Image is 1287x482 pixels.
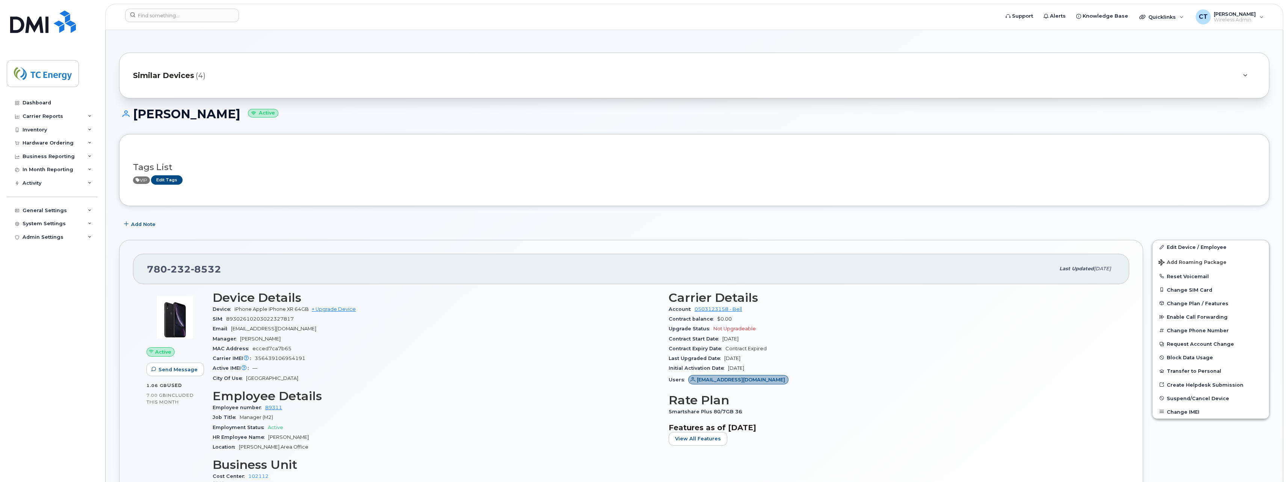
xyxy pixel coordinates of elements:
[133,163,1255,172] h3: Tags List
[213,425,268,430] span: Employment Status
[268,425,283,430] span: Active
[669,365,728,371] span: Initial Activation Date
[669,346,725,351] span: Contract Expiry Date
[240,336,281,342] span: [PERSON_NAME]
[268,434,309,440] span: [PERSON_NAME]
[151,175,183,185] a: Edit Tags
[669,409,746,414] span: Smartshare Plus 80/7GB 36
[1153,351,1269,364] button: Block Data Usage
[231,326,316,331] span: [EMAIL_ADDRESS][DOMAIN_NAME]
[688,377,789,383] a: [EMAIL_ADDRESS][DOMAIN_NAME]
[252,365,257,371] span: —
[669,393,1116,407] h3: Rate Plan
[669,355,724,361] span: Last Upgraded Date
[1153,297,1269,310] button: Change Plan / Features
[119,107,1269,120] h1: [PERSON_NAME]
[713,326,756,331] span: Not Upgradeable
[1153,270,1269,283] button: Reset Voicemail
[191,264,221,275] span: 8532
[669,306,695,312] span: Account
[196,70,205,81] span: (4)
[226,316,294,322] span: 89302610203022327817
[1254,449,1281,476] iframe: Messenger Launcher
[246,375,298,381] span: [GEOGRAPHIC_DATA]
[147,264,221,275] span: 780
[213,375,246,381] span: City Of Use
[213,336,240,342] span: Manager
[1153,405,1269,419] button: Change IMEI
[213,473,248,479] span: Cost Center
[1167,314,1228,320] span: Enable Call Forwarding
[669,377,688,383] span: Users
[1153,310,1269,324] button: Enable Call Forwarding
[669,432,727,446] button: View All Features
[1153,364,1269,378] button: Transfer to Personal
[1167,300,1228,306] span: Change Plan / Features
[255,355,305,361] span: 356439106954191
[1059,266,1094,271] span: Last updated
[1153,254,1269,270] button: Add Roaming Package
[1167,395,1229,401] span: Suspend/Cancel Device
[1153,337,1269,351] button: Request Account Change
[724,355,740,361] span: [DATE]
[167,383,182,388] span: used
[697,376,785,383] span: [EMAIL_ADDRESS][DOMAIN_NAME]
[1153,324,1269,337] button: Change Phone Number
[213,365,252,371] span: Active IMEI
[119,217,162,231] button: Add Note
[159,366,198,373] span: Send Message
[312,306,356,312] a: + Upgrade Device
[240,414,273,420] span: Manager (M2)
[1094,266,1111,271] span: [DATE]
[248,473,269,479] a: 102112
[213,355,255,361] span: Carrier IMEI
[213,458,660,471] h3: Business Unit
[213,389,660,403] h3: Employee Details
[728,365,744,371] span: [DATE]
[213,326,231,331] span: Email
[1159,259,1227,267] span: Add Roaming Package
[669,316,717,322] span: Contract balance
[153,295,198,340] img: image20231002-3703462-1qb80zy.jpeg
[265,405,282,410] a: 89311
[167,264,191,275] span: 232
[725,346,767,351] span: Contract Expired
[1153,392,1269,405] button: Suspend/Cancel Device
[717,316,732,322] span: $0.00
[213,414,240,420] span: Job Title
[1153,378,1269,392] a: Create Helpdesk Submission
[213,316,226,322] span: SIM
[248,109,278,117] small: Active
[213,291,660,304] h3: Device Details
[213,434,268,440] span: HR Employee Name
[1153,283,1269,297] button: Change SIM Card
[252,346,292,351] span: ecced7ca7b65
[695,306,742,312] a: 0503123158 - Bell
[669,291,1116,304] h3: Carrier Details
[131,221,156,228] span: Add Note
[675,435,721,442] span: View All Features
[234,306,309,312] span: iPhone Apple iPhone XR 64GB
[155,348,171,355] span: Active
[1153,240,1269,254] a: Edit Device / Employee
[669,326,713,331] span: Upgrade Status
[213,346,252,351] span: MAC Address
[133,176,150,184] span: Active
[147,363,204,376] button: Send Message
[213,444,239,450] span: Location
[669,336,722,342] span: Contract Start Date
[147,392,194,405] span: included this month
[722,336,739,342] span: [DATE]
[133,70,194,81] span: Similar Devices
[213,405,265,410] span: Employee number
[147,393,166,398] span: 7.00 GB
[239,444,308,450] span: [PERSON_NAME] Area Office
[669,423,1116,432] h3: Features as of [DATE]
[213,306,234,312] span: Device
[147,383,167,388] span: 1.06 GB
